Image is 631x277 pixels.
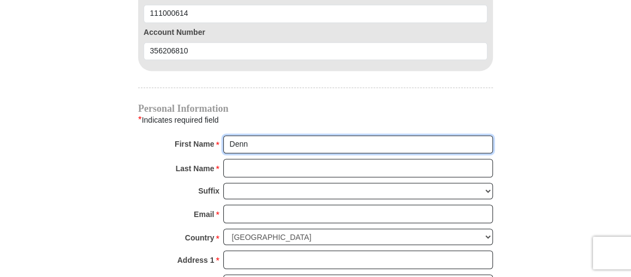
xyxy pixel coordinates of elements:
h4: Personal Information [138,104,493,113]
strong: First Name [175,136,214,152]
strong: Suffix [198,183,219,198]
label: Account Number [144,27,487,38]
strong: Country [185,230,215,245]
strong: Email [194,206,214,221]
strong: Last Name [176,160,215,176]
strong: Address 1 [177,252,215,267]
div: Indicates required field [138,113,493,127]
